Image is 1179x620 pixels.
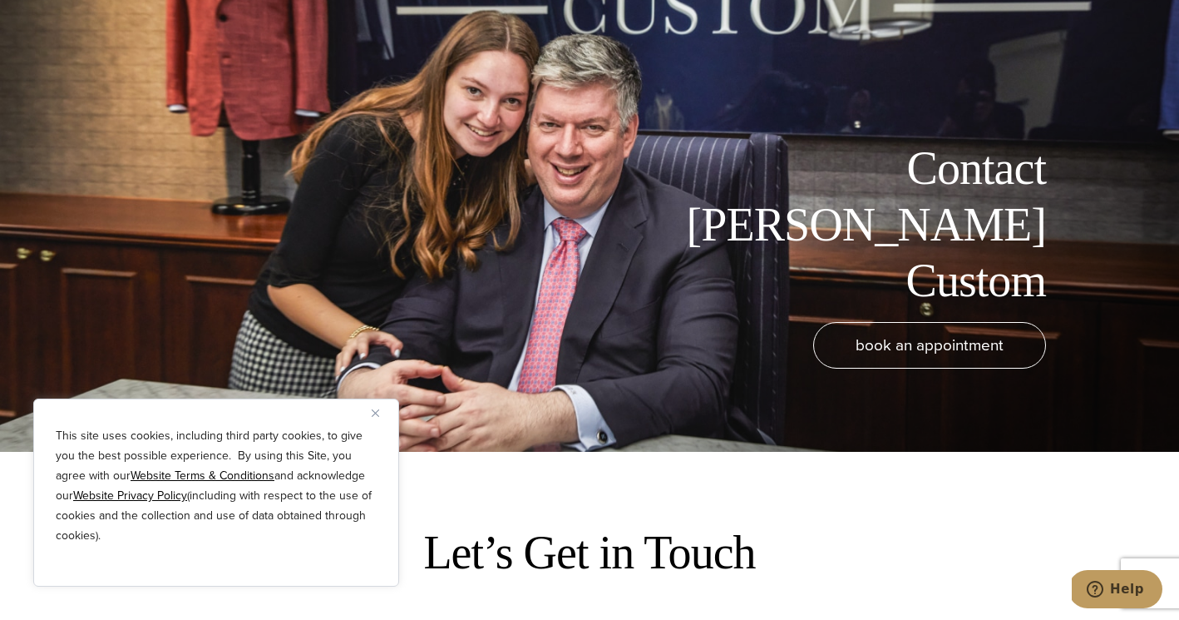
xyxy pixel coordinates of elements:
[672,141,1046,309] h1: Contact [PERSON_NAME] Custom
[131,467,274,484] a: Website Terms & Conditions
[1072,570,1162,612] iframe: Opens a widget where you can chat to one of our agents
[372,409,379,417] img: Close
[372,403,392,423] button: Close
[73,487,187,504] a: Website Privacy Policy
[813,322,1046,369] a: book an appointment
[856,333,1004,357] span: book an appointment
[56,426,377,546] p: This site uses cookies, including third party cookies, to give you the best possible experience. ...
[423,523,755,583] h2: Let’s Get in Touch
